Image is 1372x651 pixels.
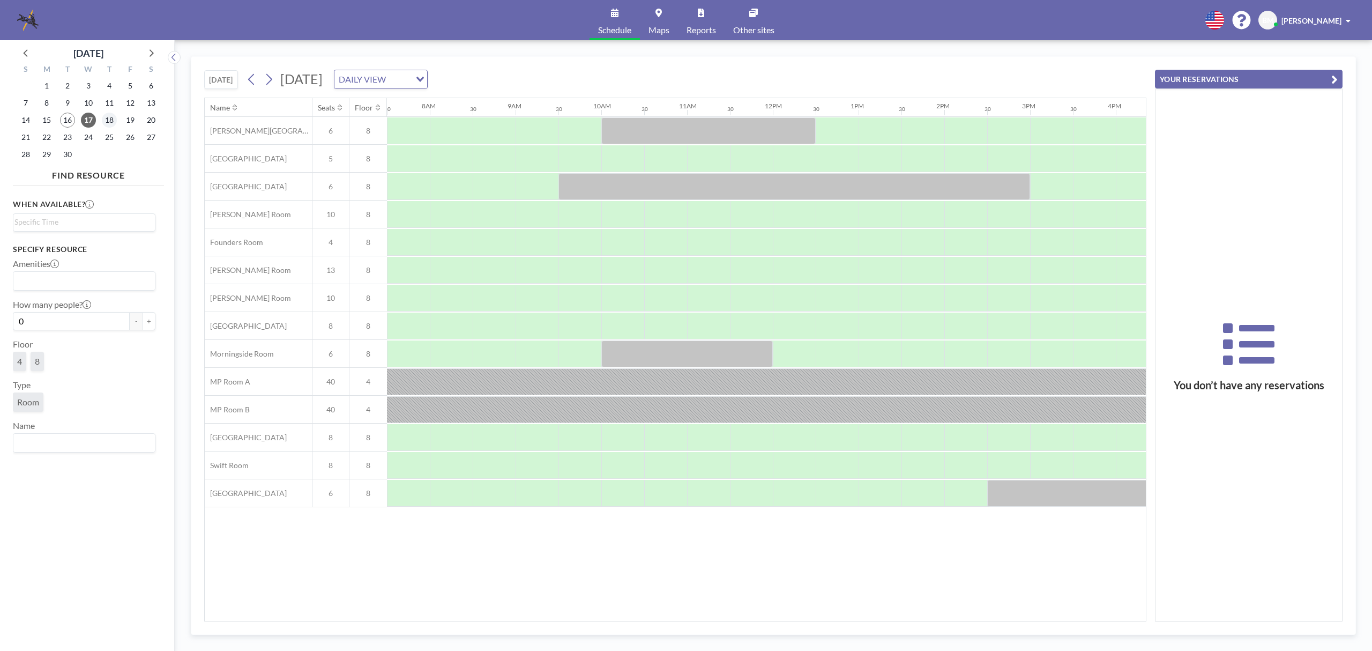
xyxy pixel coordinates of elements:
span: Monday, September 22, 2025 [39,130,54,145]
span: Sunday, September 7, 2025 [18,95,33,110]
input: Search for option [389,72,409,86]
span: Swift Room [205,461,249,470]
div: 30 [642,106,648,113]
span: Wednesday, September 24, 2025 [81,130,96,145]
span: 40 [312,405,349,415]
input: Search for option [14,274,149,288]
span: 8 [349,154,387,164]
span: 8 [349,238,387,247]
span: 40 [312,377,349,387]
span: 8 [312,321,349,331]
span: [PERSON_NAME] [1281,16,1341,25]
div: 30 [985,106,991,113]
span: [PERSON_NAME] Room [205,265,291,275]
span: Saturday, September 6, 2025 [144,78,159,93]
div: [DATE] [73,46,103,61]
span: Thursday, September 4, 2025 [102,78,117,93]
div: W [78,63,99,77]
span: 13 [312,265,349,275]
div: S [16,63,36,77]
span: Monday, September 1, 2025 [39,78,54,93]
span: Sunday, September 21, 2025 [18,130,33,145]
span: 4 [312,238,349,247]
span: 8 [349,182,387,191]
span: 8 [312,433,349,442]
span: [GEOGRAPHIC_DATA] [205,321,287,331]
div: Search for option [13,434,155,452]
span: BM [1262,16,1274,25]
div: Floor [355,103,373,113]
span: Tuesday, September 2, 2025 [60,78,75,93]
div: Search for option [13,272,155,290]
div: 30 [470,106,476,113]
div: 4PM [1108,102,1121,110]
div: S [140,63,161,77]
span: 8 [349,293,387,303]
span: [GEOGRAPHIC_DATA] [205,154,287,164]
div: Search for option [334,70,427,88]
label: Name [13,420,35,431]
div: 30 [727,106,734,113]
span: [GEOGRAPHIC_DATA] [205,489,287,498]
span: 8 [349,321,387,331]
span: [PERSON_NAME][GEOGRAPHIC_DATA] [205,126,312,136]
span: 4 [349,405,387,415]
span: Friday, September 19, 2025 [123,113,138,128]
div: 9AM [508,102,521,110]
div: 30 [556,106,562,113]
span: Thursday, September 11, 2025 [102,95,117,110]
span: 8 [349,461,387,470]
span: Monday, September 29, 2025 [39,147,54,162]
span: 8 [35,356,40,367]
div: 8AM [422,102,436,110]
span: [GEOGRAPHIC_DATA] [205,433,287,442]
div: 10AM [593,102,611,110]
span: Friday, September 12, 2025 [123,95,138,110]
input: Search for option [14,216,149,228]
label: Amenities [13,258,59,269]
span: [GEOGRAPHIC_DATA] [205,182,287,191]
span: 8 [349,210,387,219]
span: Other sites [733,26,774,34]
h4: FIND RESOURCE [13,166,164,181]
span: Sunday, September 28, 2025 [18,147,33,162]
span: 8 [349,349,387,359]
span: 8 [349,433,387,442]
label: How many people? [13,299,91,310]
span: Maps [648,26,669,34]
span: [PERSON_NAME] Room [205,293,291,303]
span: 8 [349,126,387,136]
h3: Specify resource [13,245,155,254]
div: Search for option [13,214,155,230]
span: Thursday, September 18, 2025 [102,113,117,128]
div: F [120,63,140,77]
span: [PERSON_NAME] Room [205,210,291,219]
span: Tuesday, September 23, 2025 [60,130,75,145]
span: 6 [312,126,349,136]
span: 4 [17,356,22,367]
span: Friday, September 5, 2025 [123,78,138,93]
span: Monday, September 15, 2025 [39,113,54,128]
input: Search for option [14,436,149,450]
span: Wednesday, September 10, 2025 [81,95,96,110]
span: Saturday, September 27, 2025 [144,130,159,145]
span: Wednesday, September 17, 2025 [81,113,96,128]
span: MP Room A [205,377,250,387]
span: 6 [312,182,349,191]
span: Schedule [598,26,631,34]
button: - [130,312,143,330]
div: 3PM [1022,102,1035,110]
span: MP Room B [205,405,250,415]
span: Friday, September 26, 2025 [123,130,138,145]
div: 30 [384,106,391,113]
span: Morningside Room [205,349,274,359]
span: Tuesday, September 30, 2025 [60,147,75,162]
span: Founders Room [205,238,263,247]
span: 10 [312,293,349,303]
div: 2PM [936,102,950,110]
span: 6 [312,489,349,498]
div: 12PM [765,102,782,110]
span: 6 [312,349,349,359]
span: 4 [349,377,387,387]
div: T [99,63,120,77]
